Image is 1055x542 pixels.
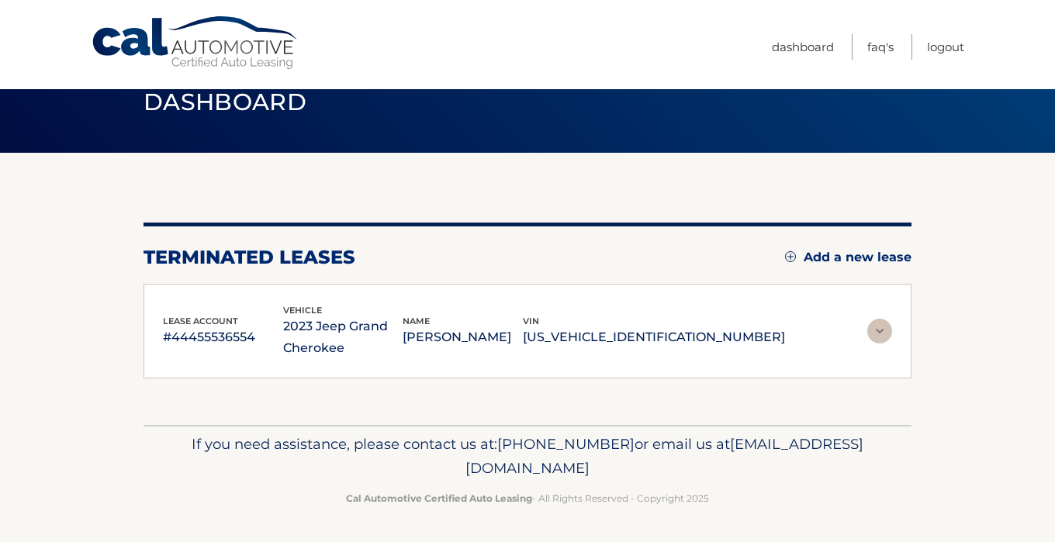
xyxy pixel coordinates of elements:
p: #44455536554 [163,326,283,348]
a: Cal Automotive [91,16,300,71]
h2: terminated leases [144,246,355,269]
span: [PHONE_NUMBER] [497,435,635,453]
img: accordion-rest.svg [867,319,892,343]
span: lease account [163,316,238,326]
a: Logout [927,34,964,60]
p: - All Rights Reserved - Copyright 2025 [154,490,901,506]
p: 2023 Jeep Grand Cherokee [283,316,403,359]
span: vin [523,316,539,326]
strong: Cal Automotive Certified Auto Leasing [346,492,532,504]
p: [PERSON_NAME] [403,326,523,348]
span: vehicle [283,305,322,316]
span: Dashboard [144,88,306,116]
a: FAQ's [867,34,894,60]
a: Dashboard [772,34,834,60]
p: [US_VEHICLE_IDENTIFICATION_NUMBER] [523,326,785,348]
img: add.svg [785,251,796,262]
p: If you need assistance, please contact us at: or email us at [154,432,901,482]
a: Add a new lease [785,250,911,265]
span: name [403,316,430,326]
